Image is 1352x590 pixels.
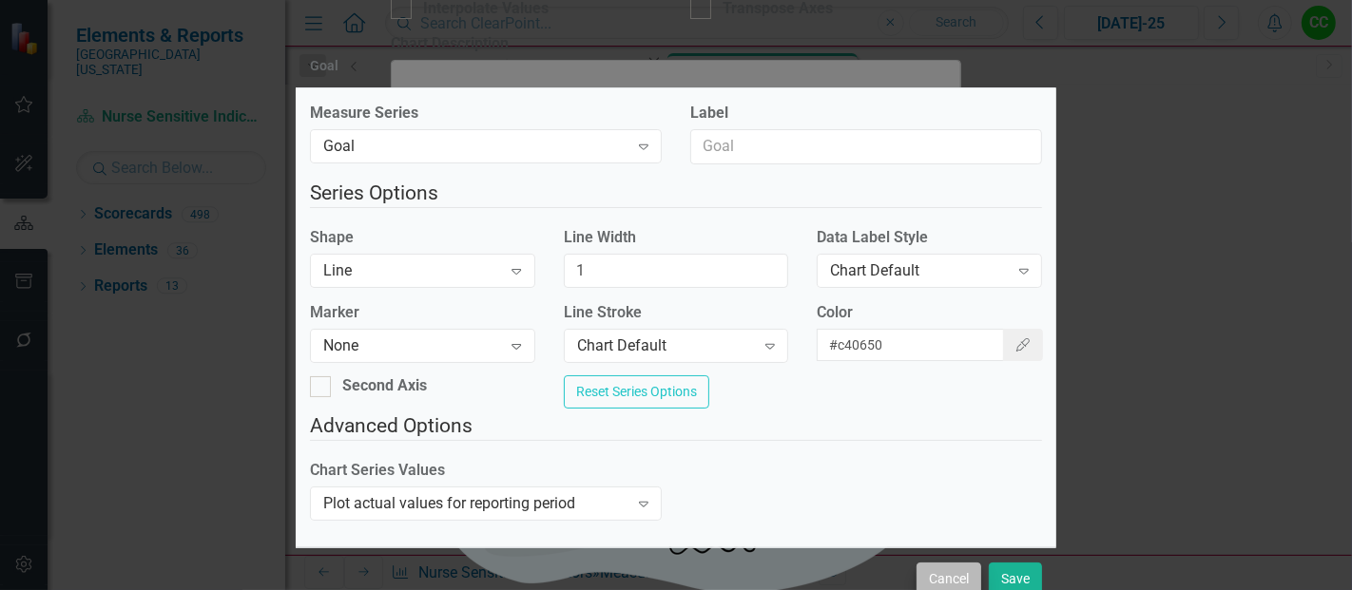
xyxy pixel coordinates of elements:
div: None [323,335,501,357]
label: Shape [310,227,535,249]
input: Goal [690,129,1042,164]
legend: Series Options [310,179,1042,208]
legend: Advanced Options [310,411,1042,441]
div: Goal [323,135,628,157]
input: Chart Default [564,254,789,289]
div: Second Axis [342,375,427,397]
input: Chart Default [817,329,1005,361]
div: Plot actual values for reporting period [323,493,628,515]
label: Line Stroke [564,302,789,324]
label: Color [817,302,1042,324]
label: Label [690,103,1042,124]
div: Line [323,259,501,281]
label: Chart Series Values [310,460,662,482]
label: Line Width [564,227,789,249]
button: Reset Series Options [564,375,709,409]
label: Measure Series [310,103,662,124]
div: Goal [310,59,338,73]
label: Marker [310,302,535,324]
div: Chart Default [577,335,755,357]
div: Chart Default [830,259,1008,281]
label: Data Label Style [817,227,1042,249]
